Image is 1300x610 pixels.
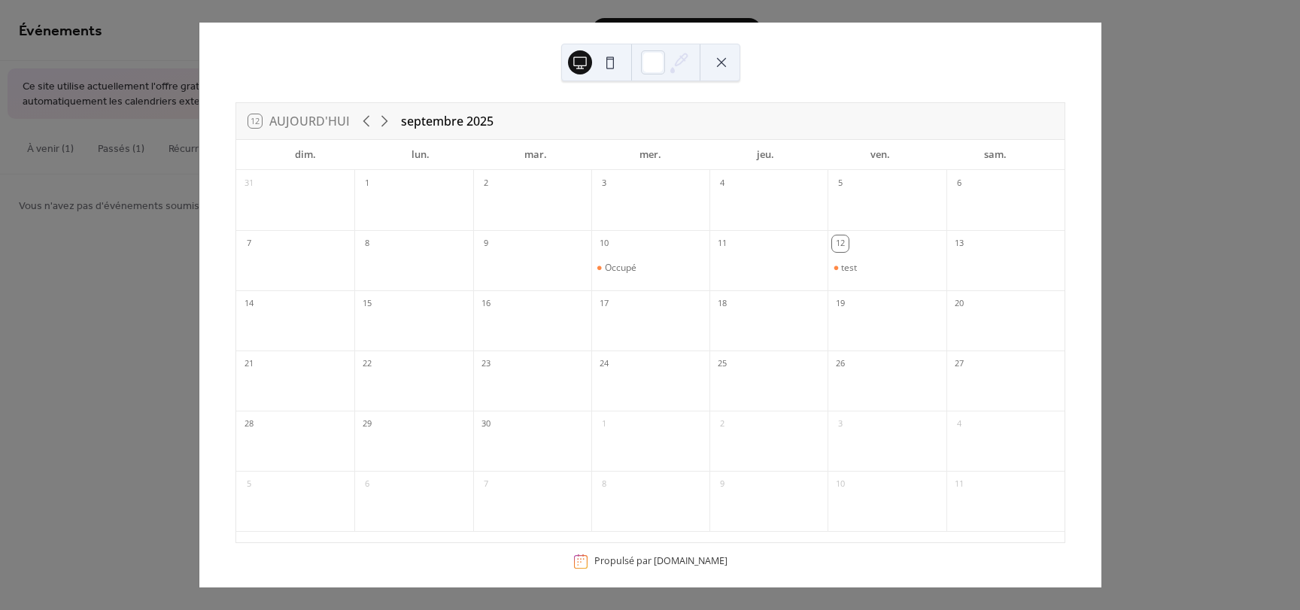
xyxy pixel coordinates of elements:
[478,296,494,312] div: 16
[832,175,849,192] div: 5
[605,262,636,274] div: Occupé
[478,175,494,192] div: 2
[241,175,257,192] div: 31
[359,175,375,192] div: 1
[359,235,375,252] div: 8
[359,296,375,312] div: 15
[359,476,375,493] div: 6
[596,416,612,432] div: 1
[478,235,494,252] div: 9
[714,175,730,192] div: 4
[248,140,363,170] div: dim.
[591,262,709,274] div: Occupé
[832,416,849,432] div: 3
[951,356,967,372] div: 27
[951,175,967,192] div: 6
[478,416,494,432] div: 30
[241,296,257,312] div: 14
[714,356,730,372] div: 25
[714,235,730,252] div: 11
[241,416,257,432] div: 28
[241,235,257,252] div: 7
[401,112,494,130] div: septembre 2025
[654,554,727,567] a: [DOMAIN_NAME]
[832,235,849,252] div: 12
[478,356,494,372] div: 23
[241,356,257,372] div: 21
[596,476,612,493] div: 8
[714,296,730,312] div: 18
[594,554,727,567] div: Propulsé par
[832,476,849,493] div: 10
[596,175,612,192] div: 3
[951,296,967,312] div: 20
[708,140,823,170] div: jeu.
[478,140,593,170] div: mar.
[593,140,708,170] div: mer.
[359,356,375,372] div: 22
[478,476,494,493] div: 7
[596,235,612,252] div: 10
[363,140,478,170] div: lun.
[937,140,1052,170] div: sam.
[832,356,849,372] div: 26
[714,416,730,432] div: 2
[841,262,857,274] div: test
[951,476,967,493] div: 11
[241,476,257,493] div: 5
[823,140,938,170] div: ven.
[359,416,375,432] div: 29
[828,262,946,274] div: test
[951,235,967,252] div: 13
[832,296,849,312] div: 19
[951,416,967,432] div: 4
[596,356,612,372] div: 24
[714,476,730,493] div: 9
[596,296,612,312] div: 17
